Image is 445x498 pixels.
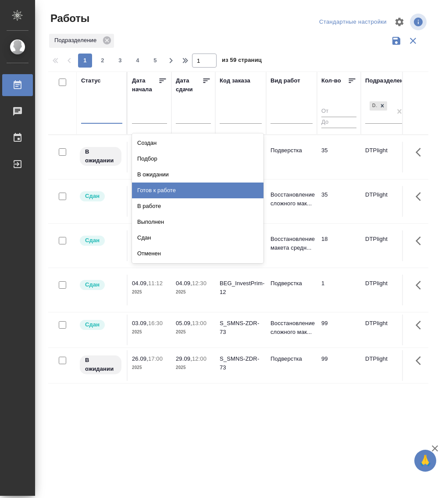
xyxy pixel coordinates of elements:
span: Посмотреть информацию [410,14,428,30]
p: 04.09, [176,280,192,287]
div: BEG_InvestPrim-12 [220,279,262,297]
div: DTPlight [369,100,388,111]
p: 2025 [132,288,167,297]
p: Сдан [85,280,100,289]
p: 29.09, [176,355,192,362]
p: 2025 [176,363,211,372]
p: 2025 [176,288,211,297]
td: 1 [317,275,361,305]
div: Менеджер проверил работу исполнителя, передает ее на следующий этап [79,319,122,331]
p: Подразделение [54,36,100,45]
td: 35 [317,142,361,172]
p: Восстановление макета средн... [271,235,313,252]
div: В работе [132,198,263,214]
input: От [321,106,356,117]
button: 🙏 [414,450,436,472]
p: В ожидании [85,147,116,165]
div: Статус [81,76,101,85]
div: В ожидании [132,167,263,183]
td: DTPlight [361,142,412,172]
span: 2 [96,56,110,65]
td: DTPlight [361,275,412,305]
div: Код заказа [220,76,250,85]
p: Сдан [85,236,100,245]
p: 13:00 [192,320,206,326]
td: 99 [317,315,361,345]
div: Вид работ [271,76,300,85]
input: До [321,117,356,128]
div: Отменен [132,246,263,262]
div: Выполнен [132,214,263,230]
button: Сохранить фильтры [388,32,405,49]
div: Менеджер проверил работу исполнителя, передает ее на следующий этап [79,190,122,202]
div: Подразделение [365,76,410,85]
div: Подбор [132,151,263,167]
td: DTPlight [361,230,412,261]
p: 2025 [132,363,167,372]
p: 05.09, [176,320,192,326]
p: 2025 [132,328,167,337]
p: Подверстка [271,279,313,288]
p: В ожидании [85,356,116,373]
span: Настроить таблицу [389,11,410,32]
span: 4 [131,56,145,65]
span: 5 [148,56,162,65]
td: DTPlight [361,315,412,345]
p: 11:12 [148,280,163,287]
button: Здесь прячутся важные кнопки [410,275,431,296]
p: 26.09, [132,355,148,362]
p: Восстановление сложного мак... [271,190,313,208]
td: 35 [317,186,361,217]
div: Создан [132,135,263,151]
button: 2 [96,54,110,68]
span: 3 [113,56,127,65]
div: Готов к работе [132,183,263,198]
div: Сдан [132,230,263,246]
button: Сбросить фильтры [405,32,421,49]
p: 2025 [176,328,211,337]
div: S_SMNS-ZDR-73 [220,355,262,372]
div: Менеджер проверил работу исполнителя, передает ее на следующий этап [79,279,122,291]
button: Здесь прячутся важные кнопки [410,230,431,251]
button: Здесь прячутся важные кнопки [410,186,431,207]
div: Менеджер проверил работу исполнителя, передает ее на следующий этап [79,235,122,247]
div: Дата сдачи [176,76,202,94]
div: Дата начала [132,76,158,94]
p: Восстановление сложного мак... [271,319,313,337]
p: 17:00 [148,355,163,362]
td: DTPlight [361,186,412,217]
span: Работы [48,11,89,25]
div: DTPlight [370,101,377,111]
button: Здесь прячутся важные кнопки [410,350,431,371]
div: Исполнитель назначен, приступать к работе пока рано [79,355,122,375]
p: Подверстка [271,146,313,155]
p: 12:30 [192,280,206,287]
p: 04.09, [132,280,148,287]
p: 03.09, [132,320,148,326]
button: 3 [113,54,127,68]
button: Здесь прячутся важные кнопки [410,142,431,163]
button: 5 [148,54,162,68]
div: S_SMNS-ZDR-73 [220,319,262,337]
td: DTPlight [361,350,412,381]
div: Кол-во [321,76,341,85]
p: Сдан [85,320,100,329]
button: 4 [131,54,145,68]
span: из 59 страниц [222,55,262,68]
p: Подверстка [271,355,313,363]
p: 12:00 [192,355,206,362]
button: Здесь прячутся важные кнопки [410,315,431,336]
div: Подразделение [49,34,114,48]
div: split button [317,15,389,29]
td: 18 [317,230,361,261]
p: 16:30 [148,320,163,326]
td: 99 [317,350,361,381]
p: Сдан [85,192,100,201]
span: 🙏 [418,451,433,470]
